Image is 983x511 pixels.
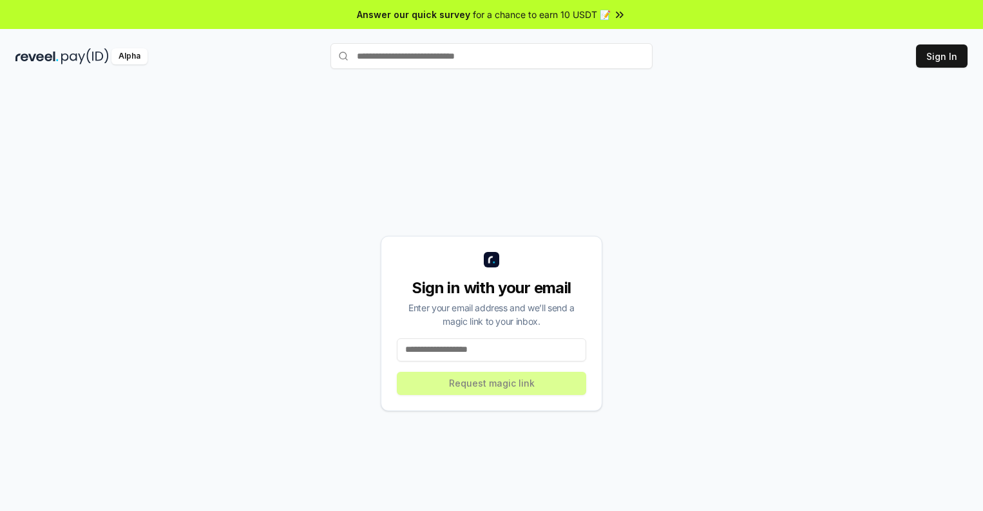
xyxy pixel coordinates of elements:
[397,278,586,298] div: Sign in with your email
[916,44,968,68] button: Sign In
[357,8,470,21] span: Answer our quick survey
[473,8,611,21] span: for a chance to earn 10 USDT 📝
[15,48,59,64] img: reveel_dark
[397,301,586,328] div: Enter your email address and we’ll send a magic link to your inbox.
[484,252,499,267] img: logo_small
[61,48,109,64] img: pay_id
[111,48,148,64] div: Alpha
